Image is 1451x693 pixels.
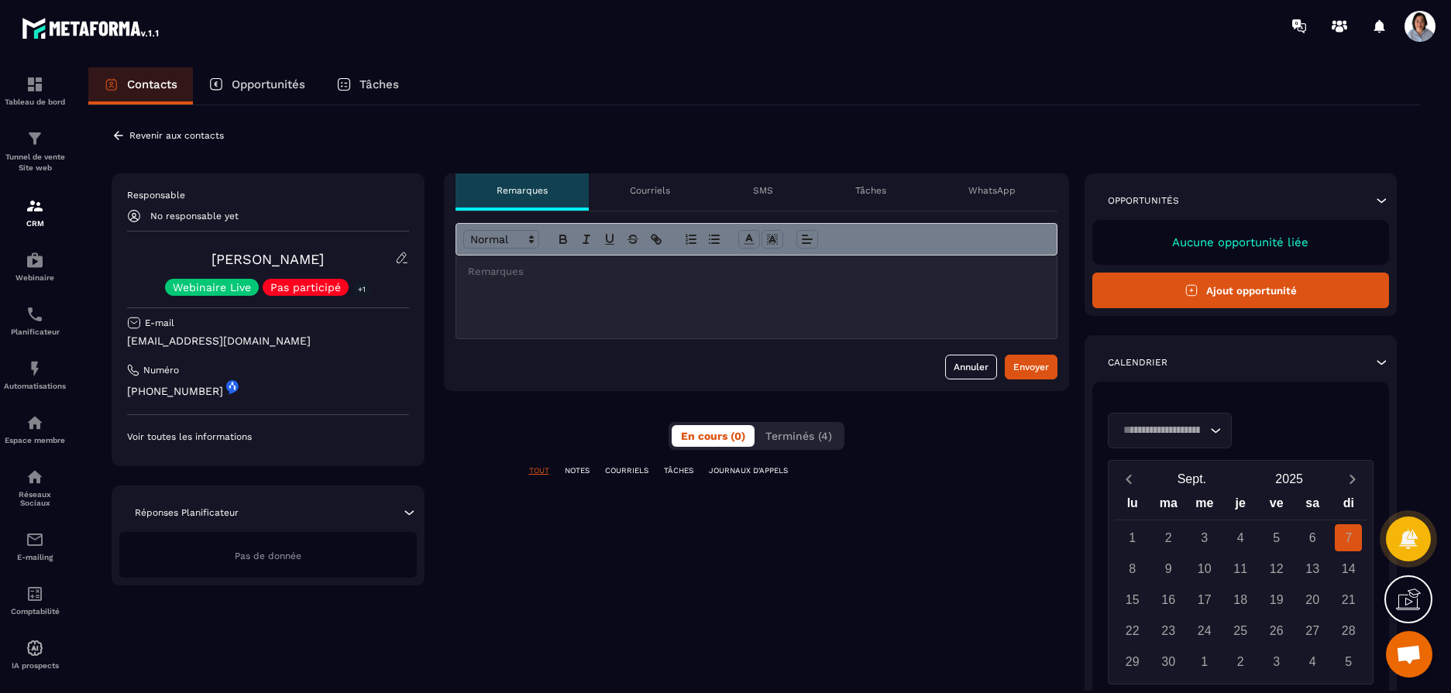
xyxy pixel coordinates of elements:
[1191,524,1218,551] div: 3
[4,348,66,402] a: automationsautomationsAutomatisations
[756,425,841,447] button: Terminés (4)
[143,364,179,376] p: Numéro
[1191,586,1218,613] div: 17
[1335,586,1362,613] div: 21
[150,211,239,221] p: No responsable yet
[1119,617,1146,644] div: 22
[1155,555,1182,582] div: 9
[26,359,44,378] img: automations
[1191,555,1218,582] div: 10
[753,184,773,197] p: SMS
[352,281,371,297] p: +1
[4,553,66,561] p: E-mailing
[1263,648,1290,675] div: 3
[1155,524,1182,551] div: 2
[1331,492,1367,520] div: di
[630,184,670,197] p: Courriels
[173,282,251,293] p: Webinaire Live
[1108,356,1167,369] p: Calendrier
[1119,648,1146,675] div: 29
[529,465,549,476] p: TOUT
[127,380,409,399] p: [PHONE_NUMBER]
[4,152,66,173] p: Tunnel de vente Site web
[270,282,341,293] p: Pas participé
[26,197,44,215] img: formation
[1263,617,1290,644] div: 26
[26,585,44,603] img: accountant
[4,519,66,573] a: emailemailE-mailing
[1118,422,1206,439] input: Search for option
[1263,524,1290,551] div: 5
[1155,648,1182,675] div: 30
[709,465,788,476] p: JOURNAUX D'APPELS
[1119,586,1146,613] div: 15
[1263,586,1290,613] div: 19
[497,184,548,197] p: Remarques
[26,305,44,324] img: scheduler
[1299,524,1326,551] div: 6
[321,67,414,105] a: Tâches
[1299,648,1326,675] div: 4
[1013,359,1049,375] div: Envoyer
[127,77,177,91] p: Contacts
[765,430,832,442] span: Terminés (4)
[4,293,66,348] a: schedulerschedulerPlanificateur
[1299,555,1326,582] div: 13
[1108,235,1374,249] p: Aucune opportunité liée
[145,317,174,329] p: E-mail
[1115,524,1367,675] div: Calendar days
[945,355,997,379] button: Annuler
[1227,555,1254,582] div: 11
[22,14,161,42] img: logo
[1295,492,1331,520] div: sa
[235,551,301,561] span: Pas de donnée
[127,431,409,443] p: Voir toutes les informations
[1227,617,1254,644] div: 25
[4,456,66,519] a: social-networksocial-networkRéseaux Sociaux
[1155,617,1182,644] div: 23
[1299,617,1326,644] div: 27
[1092,273,1390,308] button: Ajout opportunité
[4,661,66,670] p: IA prospects
[1005,355,1057,379] button: Envoyer
[681,430,745,442] span: En cours (0)
[1119,524,1146,551] div: 1
[1227,524,1254,551] div: 4
[1335,524,1362,551] div: 7
[1299,586,1326,613] div: 20
[26,530,44,549] img: email
[4,402,66,456] a: automationsautomationsEspace membre
[127,334,409,348] p: [EMAIL_ADDRESS][DOMAIN_NAME]
[26,468,44,486] img: social-network
[1227,586,1254,613] div: 18
[1187,492,1223,520] div: me
[26,129,44,148] img: formation
[26,413,44,432] img: automations
[4,219,66,228] p: CRM
[4,436,66,444] p: Espace membre
[4,328,66,336] p: Planificateur
[88,67,193,105] a: Contacts
[4,239,66,293] a: automationsautomationsWebinaire
[1119,555,1146,582] div: 8
[1222,492,1259,520] div: je
[1263,555,1290,582] div: 12
[127,189,409,201] p: Responsable
[1115,492,1151,520] div: lu
[26,639,44,657] img: automations
[4,63,66,118] a: formationformationTableau de bord
[4,98,66,106] p: Tableau de bord
[4,118,66,185] a: formationformationTunnel de vente Site web
[1335,648,1362,675] div: 5
[135,506,239,519] p: Réponses Planificateur
[4,185,66,239] a: formationformationCRM
[4,490,66,507] p: Réseaux Sociaux
[4,273,66,282] p: Webinaire
[1108,194,1179,207] p: Opportunités
[1143,465,1241,492] button: Open months overlay
[129,130,224,141] p: Revenir aux contacts
[1191,617,1218,644] div: 24
[359,77,399,91] p: Tâches
[1386,631,1432,678] div: Open chat
[26,75,44,94] img: formation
